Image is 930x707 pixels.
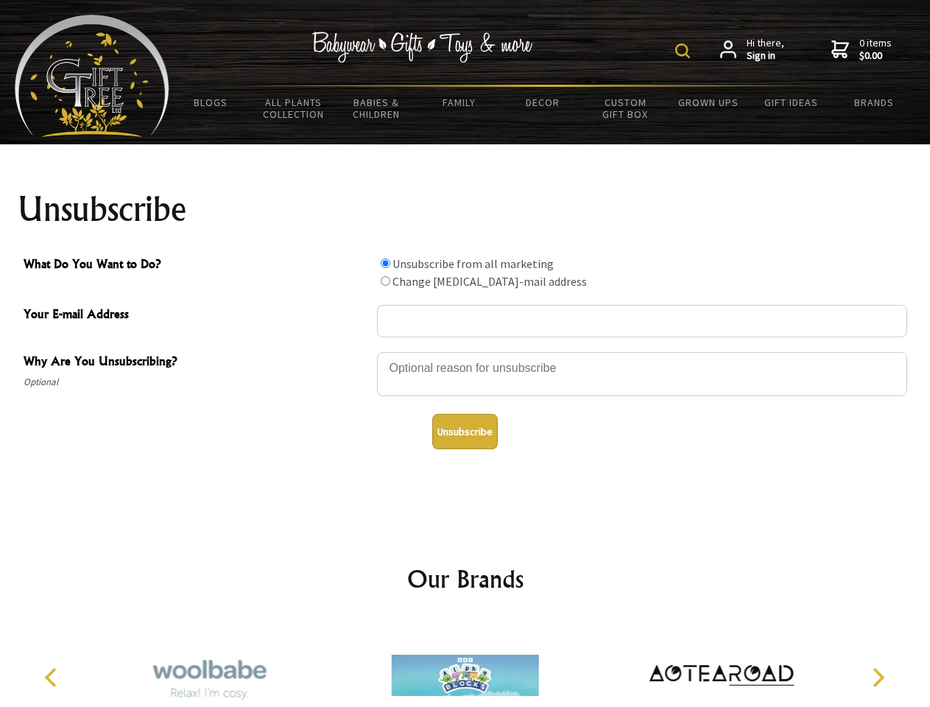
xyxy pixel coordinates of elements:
[24,305,370,326] span: Your E-mail Address
[747,37,784,63] span: Hi there,
[377,352,907,396] textarea: Why Are You Unsubscribing?
[675,43,690,58] img: product search
[312,32,533,63] img: Babywear - Gifts - Toys & more
[859,49,892,63] strong: $0.00
[501,87,584,118] a: Decor
[381,258,390,268] input: What Do You Want to Do?
[859,36,892,63] span: 0 items
[720,37,784,63] a: Hi there,Sign in
[18,191,913,227] h1: Unsubscribe
[37,661,69,694] button: Previous
[862,661,894,694] button: Next
[377,305,907,337] input: Your E-mail Address
[418,87,501,118] a: Family
[584,87,667,130] a: Custom Gift Box
[666,87,750,118] a: Grown Ups
[381,276,390,286] input: What Do You Want to Do?
[335,87,418,130] a: Babies & Children
[24,373,370,391] span: Optional
[750,87,833,118] a: Gift Ideas
[833,87,916,118] a: Brands
[29,561,901,597] h2: Our Brands
[747,49,784,63] strong: Sign in
[392,274,587,289] label: Change [MEDICAL_DATA]-mail address
[169,87,253,118] a: BLOGS
[392,256,554,271] label: Unsubscribe from all marketing
[24,352,370,373] span: Why Are You Unsubscribing?
[24,255,370,276] span: What Do You Want to Do?
[253,87,336,130] a: All Plants Collection
[15,15,169,137] img: Babyware - Gifts - Toys and more...
[432,414,498,449] button: Unsubscribe
[831,37,892,63] a: 0 items$0.00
